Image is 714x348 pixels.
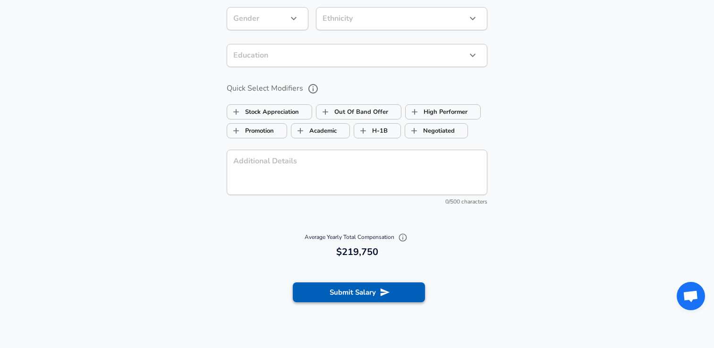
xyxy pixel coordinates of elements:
[405,123,468,138] button: NegotiatedNegotiated
[227,122,274,140] label: Promotion
[305,81,321,97] button: help
[227,103,245,121] span: Stock Appreciation
[293,282,425,302] button: Submit Salary
[305,233,410,241] span: Average Yearly Total Compensation
[227,103,299,121] label: Stock Appreciation
[354,123,401,138] button: H-1BH-1B
[406,103,467,121] label: High Performer
[291,123,350,138] button: AcademicAcademic
[406,103,424,121] span: High Performer
[316,103,334,121] span: Out Of Band Offer
[405,122,455,140] label: Negotiated
[316,104,401,119] button: Out Of Band OfferOut Of Band Offer
[677,282,705,310] div: Open chat
[405,122,423,140] span: Negotiated
[227,81,487,97] label: Quick Select Modifiers
[227,122,245,140] span: Promotion
[354,122,372,140] span: H-1B
[227,104,312,119] button: Stock AppreciationStock Appreciation
[291,122,309,140] span: Academic
[354,122,388,140] label: H-1B
[405,104,481,119] button: High PerformerHigh Performer
[316,103,388,121] label: Out Of Band Offer
[227,123,287,138] button: PromotionPromotion
[291,122,337,140] label: Academic
[396,230,410,245] button: Explain Total Compensation
[227,197,487,207] div: 0/500 characters
[230,245,484,260] h6: $219,750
